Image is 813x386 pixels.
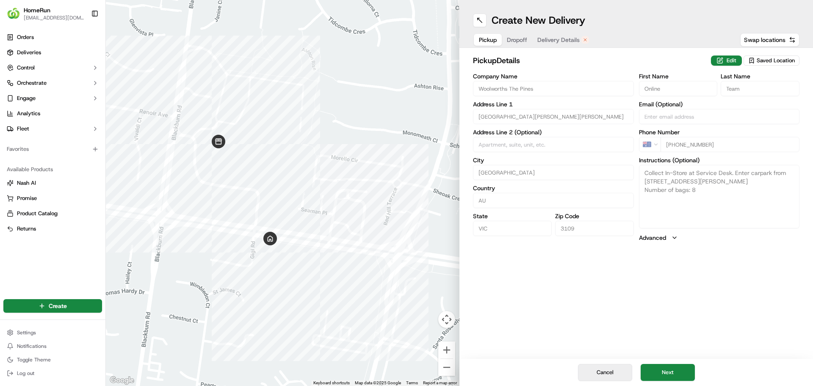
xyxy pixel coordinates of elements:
label: Instructions (Optional) [639,157,800,163]
input: Enter address [473,109,634,124]
span: Dropoff [507,36,527,44]
span: Control [17,64,35,72]
label: First Name [639,73,718,79]
button: Swap locations [740,33,799,47]
a: Nash AI [7,179,99,187]
span: Pickup [479,36,497,44]
input: Enter email address [639,109,800,124]
label: City [473,157,634,163]
span: Delivery Details [537,36,580,44]
span: Map data ©2025 Google [355,380,401,385]
span: Product Catalog [17,210,58,217]
a: Analytics [3,107,102,120]
img: HomeRun [7,7,20,20]
button: Returns [3,222,102,236]
a: Orders [3,31,102,44]
span: Saved Location [757,57,795,64]
span: Engage [17,94,36,102]
a: Product Catalog [7,210,99,217]
input: Apartment, suite, unit, etc. [473,137,634,152]
button: HomeRun [24,6,50,14]
button: Notifications [3,340,102,352]
h1: Create New Delivery [492,14,585,27]
button: Nash AI [3,176,102,190]
button: Settings [3,327,102,339]
button: Product Catalog [3,207,102,220]
label: Company Name [473,73,634,79]
span: Swap locations [744,36,785,44]
img: Google [108,375,136,386]
button: Toggle Theme [3,354,102,366]
input: Enter country [473,193,634,208]
button: Engage [3,92,102,105]
button: Orchestrate [3,76,102,90]
span: Orders [17,33,34,41]
div: Favorites [3,142,102,156]
button: HomeRunHomeRun[EMAIL_ADDRESS][DOMAIN_NAME] [3,3,88,24]
a: Deliveries [3,46,102,59]
input: Enter city [473,165,634,180]
input: Enter first name [639,81,718,96]
input: Enter state [473,221,552,236]
label: Email (Optional) [639,101,800,107]
span: Deliveries [17,49,41,56]
button: Map camera controls [438,311,455,328]
a: Terms (opens in new tab) [406,380,418,385]
span: Nash AI [17,179,36,187]
button: Fleet [3,122,102,136]
button: [EMAIL_ADDRESS][DOMAIN_NAME] [24,14,84,21]
label: State [473,213,552,219]
input: Enter company name [473,81,634,96]
span: Fleet [17,125,29,133]
input: Enter zip code [555,221,634,236]
input: Enter last name [721,81,799,96]
label: Last Name [721,73,799,79]
label: Country [473,185,634,191]
button: Edit [711,56,742,66]
label: Zip Code [555,213,634,219]
a: Promise [7,194,99,202]
button: Zoom out [438,359,455,376]
span: Promise [17,194,37,202]
button: Keyboard shortcuts [313,380,350,386]
span: Create [49,302,67,310]
label: Address Line 1 [473,101,634,107]
a: Report a map error [423,380,457,385]
button: Control [3,61,102,75]
textarea: Collect In-Store at Service Desk. Enter carpark from [STREET_ADDRESS][PERSON_NAME] Number of bags: 8 [639,165,800,228]
h2: pickup Details [473,55,706,67]
label: Phone Number [639,129,800,135]
div: Available Products [3,163,102,176]
label: Address Line 2 (Optional) [473,129,634,135]
label: Advanced [639,233,666,242]
span: Toggle Theme [17,356,51,363]
button: Zoom in [438,342,455,358]
button: Create [3,299,102,313]
button: Promise [3,192,102,205]
input: Enter phone number [661,137,800,152]
span: Notifications [17,343,47,350]
button: Saved Location [744,55,799,67]
span: Log out [17,370,34,377]
button: Next [641,364,695,381]
span: Analytics [17,110,40,117]
span: Settings [17,329,36,336]
button: Log out [3,367,102,379]
span: Returns [17,225,36,233]
a: Returns [7,225,99,233]
button: Advanced [639,233,800,242]
button: Cancel [578,364,632,381]
span: Orchestrate [17,79,47,87]
a: Open this area in Google Maps (opens a new window) [108,375,136,386]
